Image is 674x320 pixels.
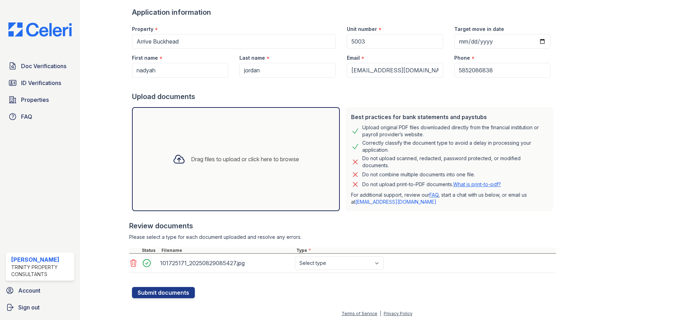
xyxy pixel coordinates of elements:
label: Property [132,26,153,33]
div: Best practices for bank statements and paystubs [351,113,548,121]
p: Do not upload print-to-PDF documents. [362,181,501,188]
div: Filename [160,248,295,253]
a: FAQ [429,192,438,198]
div: Please select a type for each document uploaded and resolve any errors. [129,234,556,241]
span: Doc Verifications [21,62,66,70]
label: Target move in date [454,26,504,33]
a: Properties [6,93,74,107]
label: Phone [454,54,470,61]
span: Properties [21,96,49,104]
label: Unit number [347,26,377,33]
div: Status [140,248,160,253]
a: Terms of Service [342,311,377,316]
button: Submit documents [132,287,195,298]
label: First name [132,54,158,61]
span: Sign out [18,303,40,312]
div: Upload original PDF files downloaded directly from the financial institution or payroll provider’... [362,124,548,138]
div: Do not upload scanned, redacted, password protected, or modified documents. [362,155,548,169]
span: ID Verifications [21,79,61,87]
a: [EMAIL_ADDRESS][DOMAIN_NAME] [355,199,436,205]
a: Sign out [3,300,77,314]
div: [PERSON_NAME] [11,255,72,264]
a: Doc Verifications [6,59,74,73]
label: Email [347,54,360,61]
a: Privacy Policy [384,311,412,316]
div: Correctly classify the document type to avoid a delay in processing your application. [362,139,548,154]
div: Trinity Property Consultants [11,264,72,278]
div: Drag files to upload or click here to browse [191,155,299,163]
a: Account [3,283,77,298]
span: FAQ [21,112,32,121]
img: CE_Logo_Blue-a8612792a0a2168367f1c8372b55b34899dd931a85d93a1a3d3e32e68fde9ad4.png [3,22,77,37]
div: Do not combine multiple documents into one file. [362,170,475,179]
span: Account [18,286,40,295]
div: 101725171_20250829085427.jpg [160,257,292,269]
div: | [380,311,381,316]
label: Last name [239,54,265,61]
div: Review documents [129,221,556,231]
div: Application information [132,7,556,17]
a: What is print-to-pdf? [453,181,501,187]
a: ID Verifications [6,76,74,90]
div: Type [295,248,556,253]
div: Upload documents [132,92,556,102]
a: FAQ [6,110,74,124]
p: For additional support, review our , start a chat with us below, or email us at [351,191,548,205]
